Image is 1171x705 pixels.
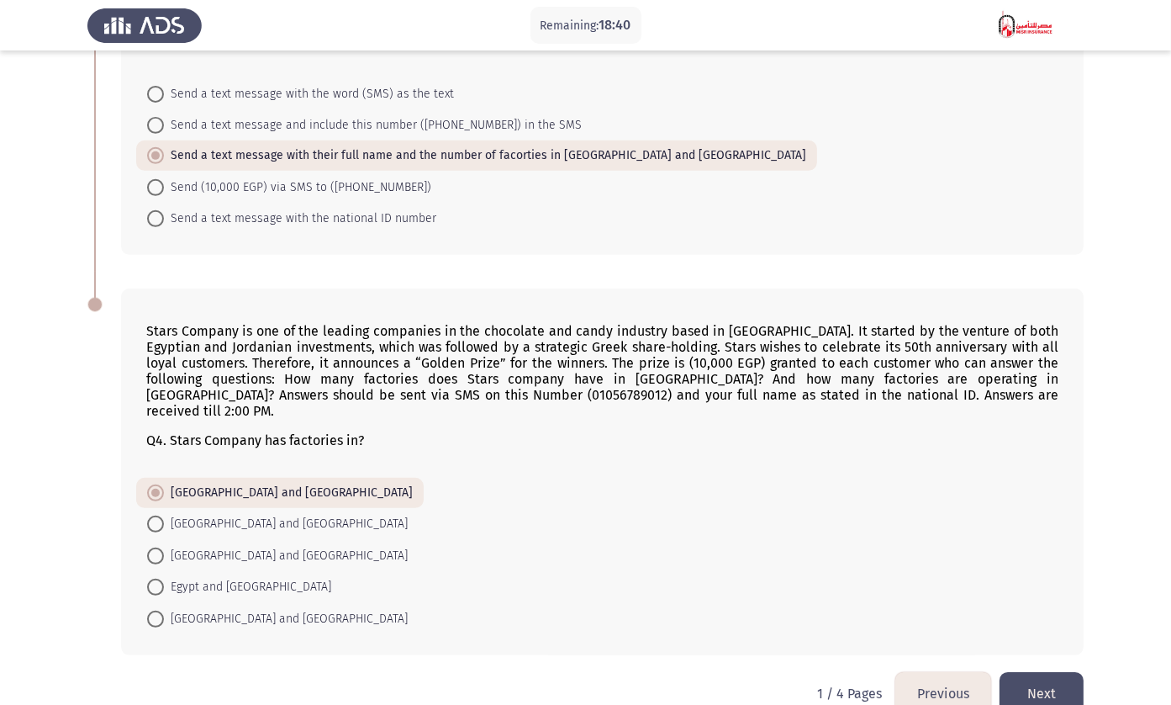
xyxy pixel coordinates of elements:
span: Send (10,000 EGP) via SMS to ([PHONE_NUMBER]) [164,178,431,198]
p: Remaining: [541,15,631,36]
p: Stars Company is one of the leading companies in the chocolate and candy industry based in [GEOGR... [146,323,1058,419]
span: 18:40 [599,17,631,33]
span: Send a text message with the national ID number [164,209,436,229]
p: Q4. Stars Company has factories in? [146,432,1058,448]
span: Send a text message and include this number ([PHONE_NUMBER]) in the SMS [164,115,582,135]
span: [GEOGRAPHIC_DATA] and [GEOGRAPHIC_DATA] [164,546,408,566]
img: Assessment logo of MIC - B- 3 English Module Assessments Tue Feb 21 [969,2,1084,49]
span: [GEOGRAPHIC_DATA] and [GEOGRAPHIC_DATA] [164,609,408,629]
p: 1 / 4 Pages [817,686,882,702]
span: [GEOGRAPHIC_DATA] and [GEOGRAPHIC_DATA] [164,483,413,503]
span: Send a text message with their full name and the number of facorties in [GEOGRAPHIC_DATA] and [GE... [164,146,806,166]
span: [GEOGRAPHIC_DATA] and [GEOGRAPHIC_DATA] [164,514,408,534]
img: Assess Talent Management logo [87,2,202,49]
span: Egypt and [GEOGRAPHIC_DATA] [164,577,331,597]
span: Send a text message with the word (SMS) as the text [164,84,454,104]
